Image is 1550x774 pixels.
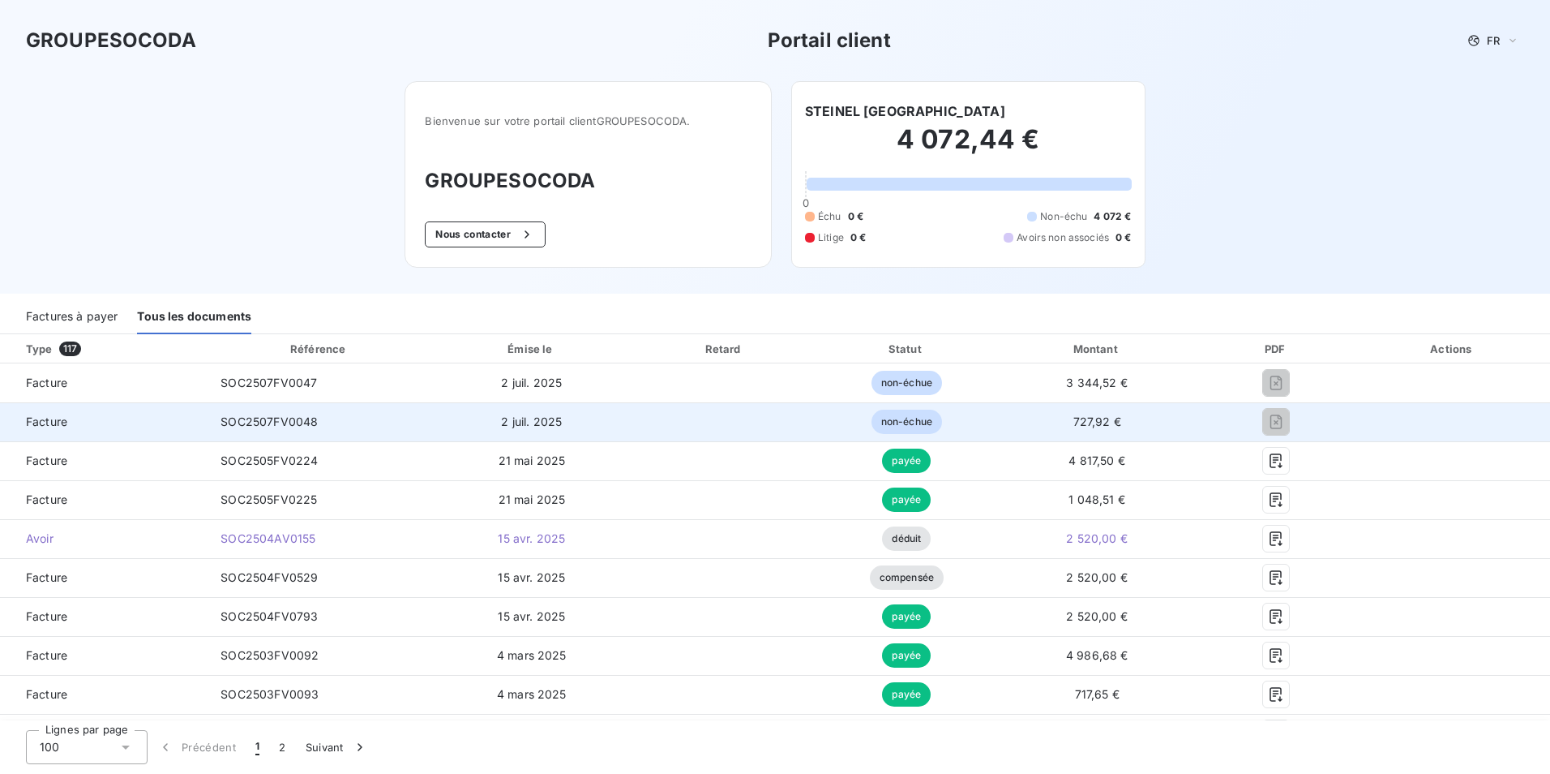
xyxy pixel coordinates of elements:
button: Nous contacter [425,221,545,247]
button: 1 [246,730,269,764]
span: SOC2507FV0048 [221,415,318,428]
span: SOC2505FV0224 [221,454,318,467]
span: 3 344,52 € [1066,376,1128,389]
span: Facture [13,570,195,586]
span: 15 avr. 2025 [498,570,565,584]
span: SOC2507FV0047 [221,376,317,389]
h2: 4 072,44 € [805,123,1132,172]
span: Bienvenue sur votre portail client GROUPESOCODA . [425,114,751,127]
span: payée [882,682,931,707]
span: 0 [803,196,809,209]
span: non-échue [871,371,942,395]
span: Avoirs non associés [1017,230,1109,245]
span: 100 [40,739,59,755]
div: Référence [290,342,345,355]
div: Type [16,341,204,357]
span: Échu [818,209,841,224]
span: SOC2505FV0225 [221,492,317,506]
div: Retard [636,341,814,357]
span: Facture [13,686,195,703]
div: Émise le [435,341,629,357]
span: Facture [13,453,195,469]
span: Facture [13,647,195,664]
button: 2 [269,730,295,764]
span: SOC2504AV0155 [221,531,315,545]
div: Factures à payer [26,300,118,334]
span: 4 mars 2025 [497,687,567,701]
span: 4 986,68 € [1066,648,1128,662]
span: non-échue [871,410,942,434]
span: payée [882,449,931,473]
button: Suivant [296,730,378,764]
div: PDF [1201,341,1352,357]
h3: GROUPESOCODA [26,26,196,55]
span: payée [882,488,931,512]
span: compensée [870,565,944,590]
span: 21 mai 2025 [499,492,566,506]
span: 15 avr. 2025 [498,531,565,545]
span: SOC2504FV0529 [221,570,318,584]
h3: Portail client [768,26,891,55]
button: Précédent [148,730,246,764]
span: 1 048,51 € [1068,492,1125,506]
span: 117 [59,342,81,356]
span: 15 avr. 2025 [498,609,565,623]
span: Facture [13,608,195,625]
span: Avoir [13,531,195,547]
span: FR [1487,34,1500,47]
div: Actions [1359,341,1547,357]
span: Non-échu [1040,209,1087,224]
span: 4 072 € [1094,209,1131,224]
span: 0 € [848,209,863,224]
span: Litige [818,230,844,245]
span: payée [882,604,931,629]
span: 727,92 € [1073,415,1121,428]
div: Tous les documents [137,300,251,334]
span: 2 juil. 2025 [501,376,562,389]
span: 2 520,00 € [1066,531,1128,545]
span: payée [882,643,931,668]
span: 4 mars 2025 [497,648,567,662]
h3: GROUPESOCODA [425,166,751,196]
span: Facture [13,492,195,508]
span: 0 € [850,230,866,245]
span: 1 [255,739,259,755]
span: 2 juil. 2025 [501,415,562,428]
div: Montant [1000,341,1193,357]
span: 4 817,50 € [1068,454,1125,467]
span: SOC2503FV0093 [221,687,319,701]
span: 2 520,00 € [1066,609,1128,623]
span: 21 mai 2025 [499,454,566,467]
span: 0 € [1115,230,1131,245]
span: 717,65 € [1075,687,1120,701]
span: Facture [13,414,195,430]
h6: STEINEL [GEOGRAPHIC_DATA] [805,101,1005,121]
span: 2 520,00 € [1066,570,1128,584]
div: Statut [820,341,993,357]
span: SOC2503FV0092 [221,648,319,662]
span: déduit [882,527,931,551]
span: Facture [13,375,195,391]
span: SOC2504FV0793 [221,609,318,623]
